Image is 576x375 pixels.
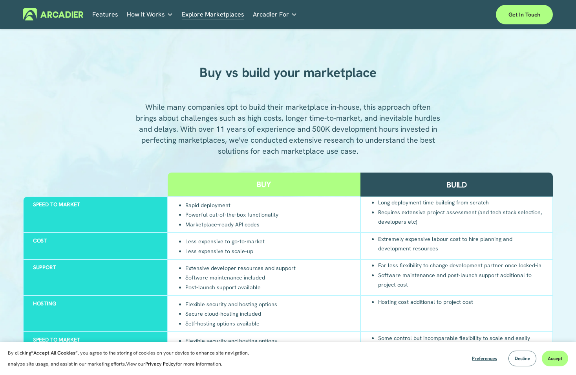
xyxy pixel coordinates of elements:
button: Decline [508,351,536,366]
li: Far less flexibility to change development partner once locked-in [378,261,543,270]
iframe: Chat Widget [537,337,576,375]
span: How It Works [127,9,165,20]
strong: Buy vs build your marketplace [199,64,377,81]
strong: “Accept All Cookies” [31,350,78,356]
h2: Build [446,180,467,190]
a: Get in touch [496,5,553,24]
li: Less expensive to go-to-market [185,237,265,246]
li: Flexible security and hosting options [185,336,277,346]
span: Decline [515,355,530,362]
li: Secure cloud-hosting included [185,309,277,318]
li: Flexible security and hosting options [185,300,277,309]
li: Long deployment time building from scratch [378,198,543,207]
li: Software maintenance and post-launch support additional to project cost [378,270,543,289]
li: Rapid deployment [185,200,278,210]
li: Software maintenance included [185,273,296,282]
a: Features [92,8,118,20]
a: folder dropdown [253,8,297,20]
h3: Speed to market [33,335,158,344]
p: By clicking , you agree to the storing of cookies on your device to enhance site navigation, anal... [8,347,263,369]
li: Hosting cost additional to project cost [378,297,473,307]
span: Preferences [472,355,497,362]
button: Preferences [466,351,503,366]
a: folder dropdown [127,8,173,20]
h3: Support [33,263,158,271]
li: Requires extensive project assessment (and tech stack selection, developers etc) [378,207,543,226]
h3: Speed to market [33,200,158,208]
li: Extensive developer resources and support [185,263,296,273]
li: Marketplace-ready API codes [185,219,278,229]
li: Post-launch support available [185,282,296,292]
a: Explore Marketplaces [182,8,244,20]
li: Some control but incomparable flexibility to scale and easily adapt [378,333,543,352]
h3: Cost [33,236,158,244]
img: Arcadier [23,8,83,20]
li: Self-hosting options available [185,318,277,328]
li: Extremely expensive labour cost to hire planning and development resources [378,234,543,253]
a: Privacy Policy [145,361,176,367]
li: Powerful out-of-the-box functionality [185,210,278,219]
h3: Hosting [33,299,158,307]
h2: Buy [256,179,271,189]
li: Less expensive to scale-up [185,246,265,256]
p: While many companies opt to build their marketplace in-house, this approach often brings about ch... [134,101,442,156]
span: Arcadier For [253,9,289,20]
